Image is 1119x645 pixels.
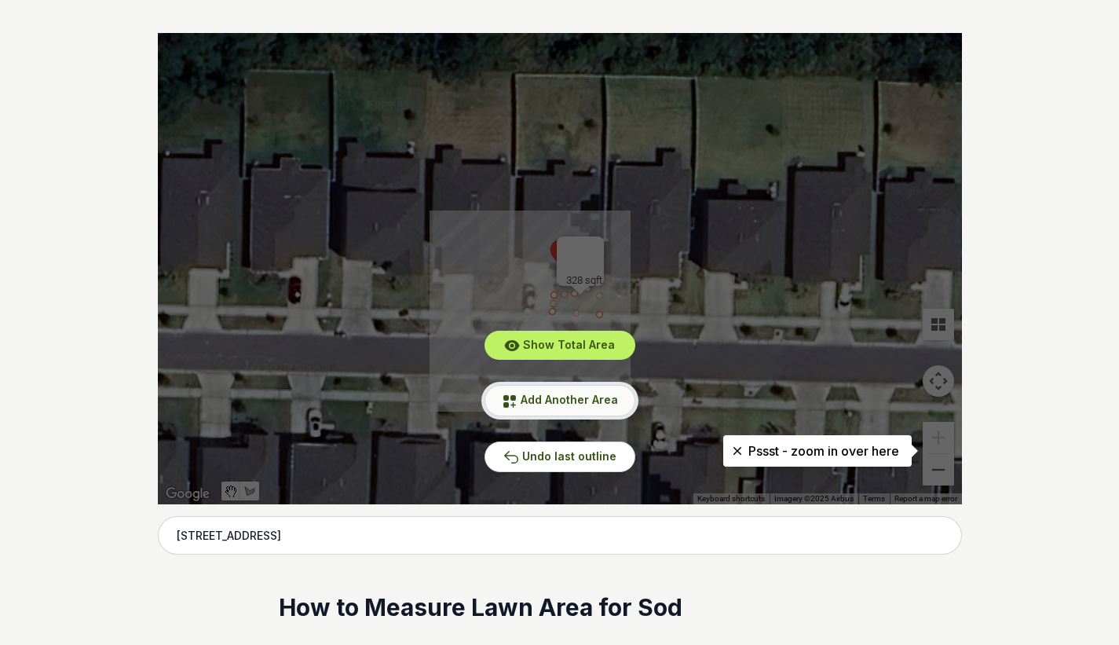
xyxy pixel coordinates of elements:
[485,442,635,472] button: Undo last outline
[485,385,635,416] button: Add Another Area
[523,338,615,351] span: Show Total Area
[485,331,635,360] button: Show Total Area
[279,592,840,624] h2: How to Measure Lawn Area for Sod
[736,442,899,460] p: Pssst - zoom in over here
[158,516,962,555] input: Enter your address to get started
[521,393,618,406] span: Add Another Area
[522,449,616,463] span: Undo last outline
